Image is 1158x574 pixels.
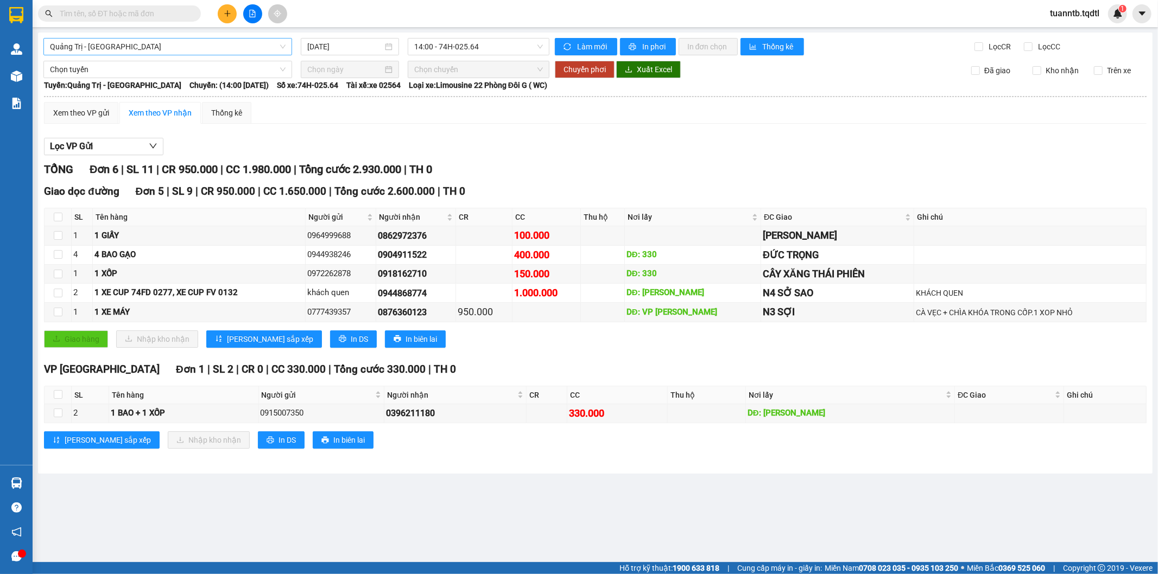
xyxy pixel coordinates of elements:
th: SL [72,208,93,226]
div: Thống kê [211,107,242,119]
span: Làm mới [577,41,609,53]
span: | [404,163,407,176]
span: In biên lai [406,333,437,345]
button: downloadXuất Excel [616,61,681,78]
button: printerIn phơi [620,38,676,55]
div: KHÁCH QUEN [916,287,1144,299]
span: TH 0 [434,363,456,375]
span: message [11,551,22,562]
button: aim [268,4,287,23]
span: Thống kê [763,41,795,53]
span: Người nhận [387,389,515,401]
sup: 1 [1119,5,1127,12]
span: sync [564,43,573,52]
div: 1 [73,306,91,319]
span: Chuyến: (14:00 [DATE]) [189,79,269,91]
span: Miền Nam [825,562,958,574]
input: 15/10/2025 [307,41,383,53]
th: Tên hàng [109,386,258,404]
th: CR [527,386,567,404]
div: DĐ: 330 [627,248,759,262]
button: caret-down [1132,4,1151,23]
span: printer [321,436,329,445]
span: | [294,163,296,176]
span: [PERSON_NAME] sắp xếp [65,434,151,446]
span: Lọc CR [985,41,1013,53]
th: SL [72,386,109,404]
button: uploadGiao hàng [44,330,108,348]
img: warehouse-icon [11,71,22,82]
div: 0918162710 [378,267,454,280]
img: warehouse-icon [11,477,22,489]
th: CR [456,208,512,226]
th: CC [512,208,581,226]
span: ĐC Giao [958,389,1053,401]
span: CC 1.650.000 [263,185,326,197]
span: ĐC Giao [764,211,903,223]
span: plus [224,10,231,17]
span: In phơi [642,41,667,53]
input: Tìm tên, số ĐT hoặc mã đơn [60,8,188,20]
th: Ghi chú [914,208,1147,226]
span: | [438,185,440,197]
span: question-circle [11,502,22,513]
span: SL 11 [126,163,154,176]
button: plus [218,4,237,23]
span: printer [267,436,274,445]
span: | [329,185,332,197]
button: bar-chartThống kê [741,38,804,55]
span: copyright [1098,564,1105,572]
div: DĐ: 330 [627,267,759,280]
span: | [428,363,431,375]
strong: 0369 525 060 [998,564,1045,572]
div: 1 [73,267,91,280]
span: Giao dọc đường [44,185,119,197]
div: khách quen [307,286,374,299]
button: Lọc VP Gửi [44,138,163,155]
span: | [328,363,331,375]
div: 4 BAO GẠO [94,248,303,262]
div: 2 [73,407,107,420]
div: 950.000 [458,304,510,320]
button: sort-ascending[PERSON_NAME] sắp xếp [44,431,160,449]
span: | [207,363,210,375]
span: Người nhận [379,211,445,223]
div: Xem theo VP nhận [129,107,192,119]
span: sort-ascending [215,335,223,343]
button: printerIn DS [258,431,305,449]
span: tuanntb.tqdtl [1041,7,1108,20]
span: Tổng cước 2.930.000 [299,163,401,176]
span: | [266,363,269,375]
span: bar-chart [749,43,758,52]
span: Tổng cước 330.000 [334,363,426,375]
span: | [195,185,198,197]
button: printerIn biên lai [313,431,374,449]
span: TH 0 [443,185,465,197]
th: Thu hộ [668,386,746,404]
span: Đã giao [980,65,1015,76]
span: sort-ascending [53,436,60,445]
span: Cung cấp máy in - giấy in: [737,562,822,574]
div: 1.000.000 [514,285,579,301]
span: | [236,363,239,375]
div: 0944868774 [378,286,454,300]
div: ĐỨC TRỌNG [763,247,912,263]
span: Nơi lấy [749,389,944,401]
input: Chọn ngày [307,63,383,75]
button: Chuyển phơi [555,61,615,78]
span: Đơn 5 [136,185,164,197]
div: 1 XE CUP 74FD 0277, XE CUP FV 0132 [94,286,303,299]
span: Hỗ trợ kỹ thuật: [619,562,719,574]
strong: 0708 023 035 - 0935 103 250 [859,564,958,572]
div: 1 GIẤY [94,229,303,243]
span: Xuất Excel [637,63,672,75]
th: Thu hộ [581,208,625,226]
span: CC 330.000 [271,363,326,375]
span: file-add [249,10,256,17]
span: printer [394,335,401,343]
div: N4 SỞ SAO [763,285,912,301]
span: CR 950.000 [162,163,218,176]
div: 2 [73,286,91,299]
div: 0396211180 [386,406,524,420]
span: Số xe: 74H-025.64 [277,79,338,91]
